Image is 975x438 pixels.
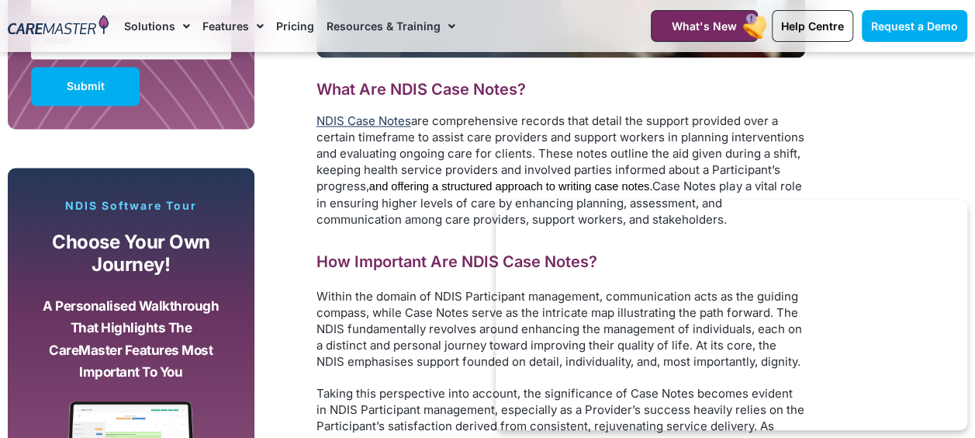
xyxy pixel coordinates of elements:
h2: How Important Are NDIS Case Notes? [316,252,805,272]
span: What's New [672,19,737,33]
p: A personalised walkthrough that highlights the CareMaster features most important to you [35,294,227,383]
p: Choose your own journey! [35,231,227,276]
span: Within the domain of NDIS Participant management, communication acts as the guiding compass, whil... [316,288,802,368]
span: Request a Demo [871,19,958,33]
a: NDIS Case Notes [316,113,411,128]
a: Request a Demo [862,10,967,42]
a: Help Centre [772,10,853,42]
button: Submit [31,67,140,106]
span: and offering a structured approach to writing case notes. [369,180,653,193]
span: Help Centre [781,19,844,33]
a: What's New [651,10,758,42]
h3: What Are NDIS Case Notes? [316,79,805,100]
iframe: Popup CTA [496,200,967,430]
img: CareMaster Logo [8,15,109,37]
span: Submit [67,82,105,90]
p: NDIS Software Tour [23,199,239,213]
p: are comprehensive records that detail the support provided over a certain timeframe to assist car... [316,113,805,228]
